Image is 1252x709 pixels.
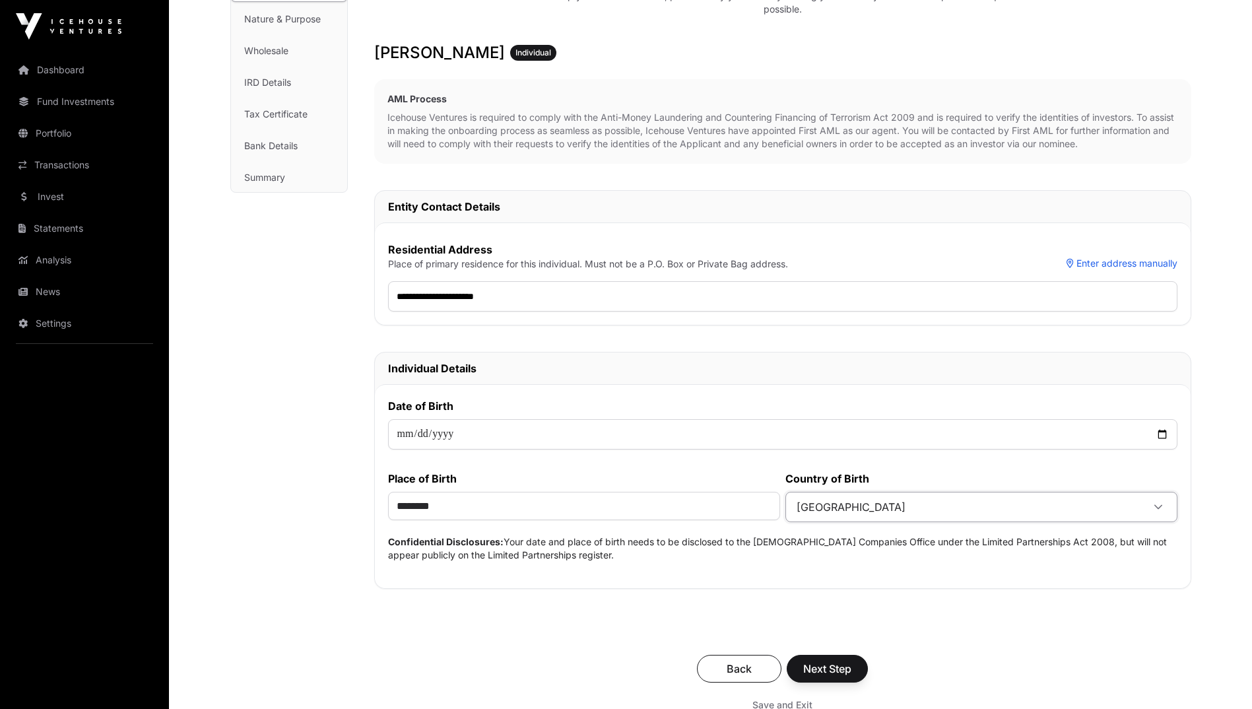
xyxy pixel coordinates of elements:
p: Your date and place of birth needs to be disclosed to the [DEMOGRAPHIC_DATA] Companies Office und... [388,535,1177,562]
label: Country of Birth [785,471,1177,487]
a: Transactions [11,151,158,180]
p: Place of primary residence for this individual. Must not be a P.O. Box or Private Bag address. [388,257,788,271]
span: Individual [515,48,551,58]
a: Fund Investments [11,87,158,116]
a: Portfolio [11,119,158,148]
img: Icehouse Ventures Logo [16,13,121,40]
button: Back [697,655,781,683]
span: China [789,495,1142,519]
h3: [PERSON_NAME] [374,42,1191,63]
a: Analysis [11,246,158,275]
a: Settings [11,309,158,338]
label: Residential Address [388,242,788,257]
p: Icehouse Ventures is required to comply with the Anti-Money Laundering and Countering Financing o... [387,111,1178,151]
iframe: Chat Widget [1186,646,1252,709]
a: Nature & Purpose [231,5,347,34]
a: Bank Details [231,131,347,160]
h2: AML Process [387,92,1178,106]
a: News [11,277,158,306]
a: Dashboard [11,55,158,84]
a: Tax Certificate [231,100,347,129]
a: Statements [11,214,158,243]
a: IRD Details [231,68,347,97]
strong: Confidential Disclosures: [388,536,504,547]
label: Place of Birth [388,471,780,487]
button: Enter address manually [1067,257,1177,270]
h2: Entity Contact Details [388,199,1177,215]
a: Summary [231,163,347,192]
label: Date of Birth [388,398,1177,414]
h2: Individual Details [388,360,1177,376]
a: Wholesale [231,36,347,65]
span: Back [713,661,765,677]
a: Invest [11,182,158,211]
